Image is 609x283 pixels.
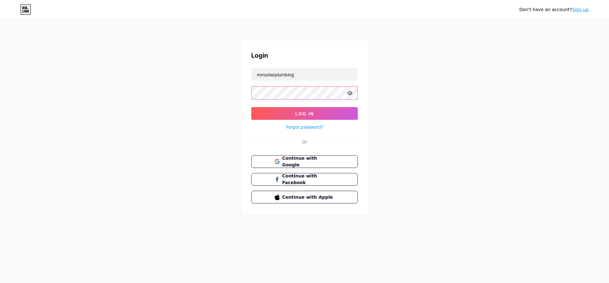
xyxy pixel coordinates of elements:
[302,138,307,145] div: Or
[295,111,314,116] span: Log In
[572,7,589,12] a: Sign up
[251,173,358,186] button: Continue with Facebook
[251,107,358,120] button: Log In
[282,194,335,201] span: Continue with Apple
[286,124,323,130] a: Forgot password?
[519,6,589,13] div: Don't have an account?
[282,173,335,186] span: Continue with Facebook
[251,191,358,203] button: Continue with Apple
[252,68,357,81] input: Username
[282,155,335,168] span: Continue with Google
[251,155,358,168] button: Continue with Google
[251,51,358,60] div: Login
